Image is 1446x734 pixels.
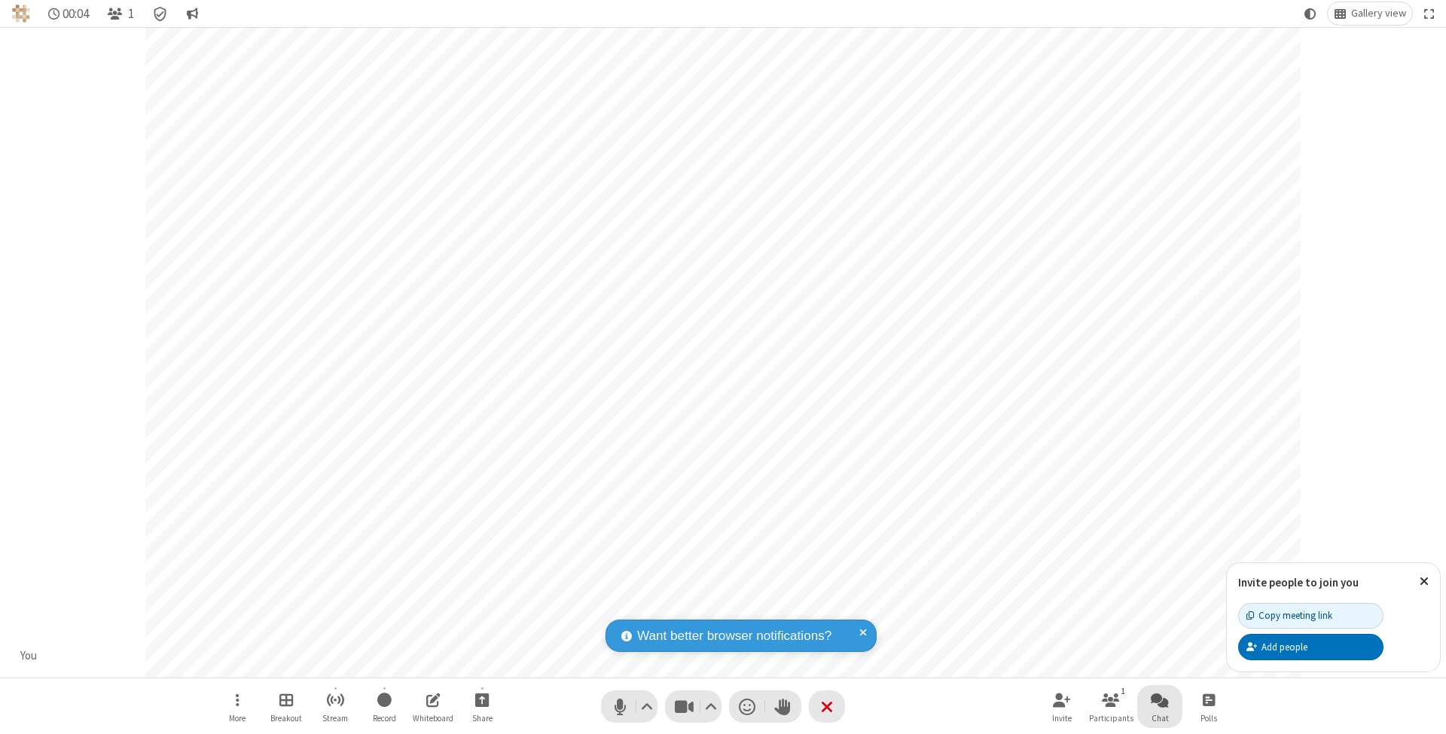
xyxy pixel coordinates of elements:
button: Open participant list [1088,685,1133,728]
button: Invite participants (⌘+Shift+I) [1039,685,1084,728]
button: Manage Breakout Rooms [264,685,309,728]
div: You [15,647,43,665]
button: Open chat [1137,685,1182,728]
label: Invite people to join you [1238,575,1359,589]
button: Start recording [361,685,407,728]
span: Chat [1152,714,1169,723]
span: Gallery view [1351,8,1406,20]
button: Video setting [701,690,721,723]
span: Breakout [270,714,302,723]
span: Share [472,714,493,723]
button: Copy meeting link [1238,603,1383,629]
button: Conversation [180,2,204,25]
img: QA Selenium DO NOT DELETE OR CHANGE [12,5,30,23]
button: Change layout [1328,2,1412,25]
span: Whiteboard [413,714,453,723]
span: More [229,714,246,723]
button: Open menu [215,685,260,728]
button: Stop video (⌘+Shift+V) [665,690,721,723]
button: Open shared whiteboard [410,685,456,728]
div: Meeting details Encryption enabled [146,2,175,25]
span: Stream [322,714,348,723]
button: Audio settings [637,690,657,723]
div: Timer [42,2,96,25]
button: Open participant list [101,2,140,25]
div: Copy meeting link [1246,608,1332,623]
button: Start streaming [313,685,358,728]
button: Using system theme [1298,2,1322,25]
button: Send a reaction [729,690,765,723]
button: Start sharing [459,685,505,728]
span: Want better browser notifications? [637,626,831,646]
button: Open poll [1186,685,1231,728]
button: Mute (⌘+Shift+A) [601,690,657,723]
span: 00:04 [63,7,89,21]
span: Participants [1089,714,1133,723]
span: Polls [1200,714,1217,723]
button: Fullscreen [1418,2,1441,25]
button: Raise hand [765,690,801,723]
button: End or leave meeting [809,690,845,723]
span: 1 [128,7,134,21]
button: Close popover [1408,563,1440,600]
div: 1 [1117,684,1130,698]
button: Add people [1238,634,1383,659]
span: Record [373,714,396,723]
span: Invite [1052,714,1072,723]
